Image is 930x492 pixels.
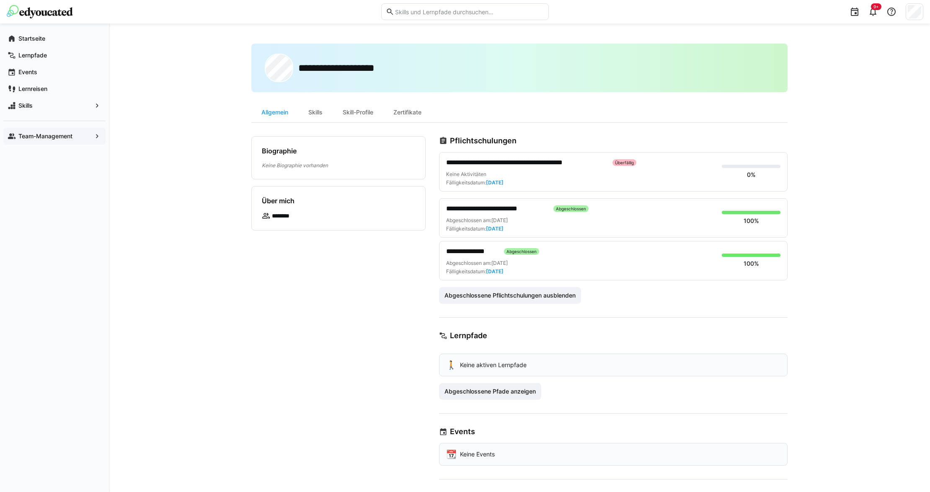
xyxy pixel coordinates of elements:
[394,8,544,16] input: Skills und Lernpfade durchsuchen…
[333,102,383,122] div: Skill-Profile
[486,268,504,274] span: [DATE]
[450,427,475,436] h3: Events
[460,450,495,458] p: Keine Events
[262,147,297,155] h4: Biographie
[450,136,517,145] h3: Pflichtschulungen
[446,260,508,267] div: Abgeschlossen am:
[446,217,508,224] div: Abgeschlossen am:
[460,361,527,369] p: Keine aktiven Lernpfade
[553,205,589,212] div: Abgeschlossen
[446,450,457,458] div: 📆
[491,217,508,223] span: [DATE]
[504,248,539,255] div: Abgeschlossen
[383,102,431,122] div: Zertifikate
[298,102,333,122] div: Skills
[443,387,537,396] span: Abgeschlossene Pfade anzeigen
[446,361,457,369] div: 🚶
[439,383,541,400] button: Abgeschlossene Pfade anzeigen
[747,171,756,179] div: 0%
[443,291,577,300] span: Abgeschlossene Pflichtschulungen ausblenden
[446,171,486,177] span: Keine Aktivitäten
[486,225,504,232] span: [DATE]
[446,268,504,275] div: Fälligkeitsdatum:
[262,197,294,205] h4: Über mich
[450,331,487,340] h3: Lernpfade
[439,287,581,304] button: Abgeschlossene Pflichtschulungen ausblenden
[744,217,759,225] div: 100%
[612,159,636,166] div: Überfällig
[744,259,759,268] div: 100%
[491,260,508,266] span: [DATE]
[486,179,504,186] span: [DATE]
[446,225,504,232] div: Fälligkeitsdatum:
[873,4,879,9] span: 9+
[446,179,504,186] div: Fälligkeitsdatum:
[262,162,415,169] p: Keine Biographie vorhanden
[251,102,298,122] div: Allgemein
